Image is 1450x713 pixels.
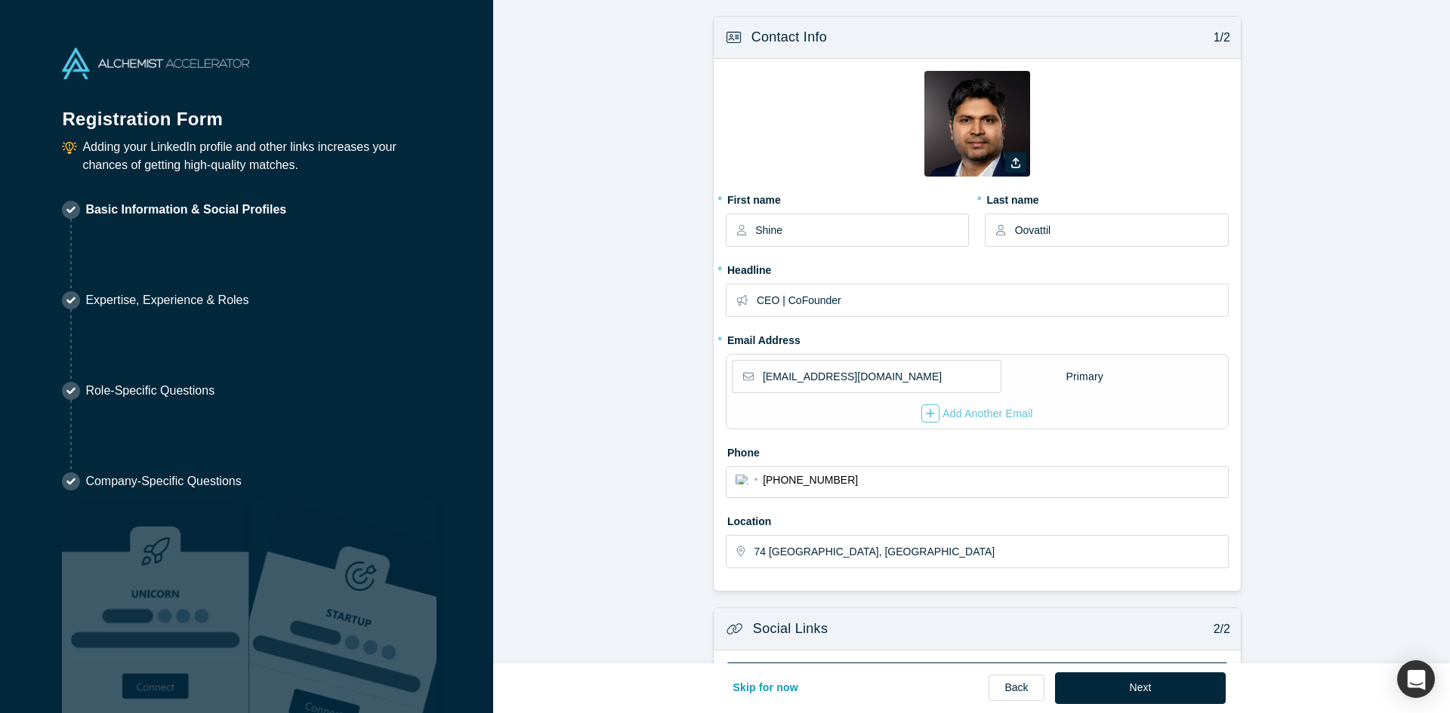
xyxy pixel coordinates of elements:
button: Skip for now [717,672,814,704]
p: Role-Specific Questions [85,382,214,400]
p: Basic Information & Social Profiles [85,201,286,219]
label: Last name [985,187,1228,208]
p: 2/2 [1205,620,1230,638]
label: Phone [726,440,1229,461]
img: Profile user default [924,71,1030,177]
h1: Registration Form [62,90,430,133]
div: Primary [1065,364,1104,390]
label: Headline [726,257,1229,278]
button: Next [1055,672,1226,704]
input: Partner, CEO [757,284,1227,316]
label: Location [726,509,1229,530]
p: Adding your LinkedIn profile and other links increases your chances of getting high-quality matches. [82,138,430,174]
p: 1/2 [1205,29,1230,47]
button: Add Another Email [921,404,1034,423]
label: First name [726,187,969,208]
p: Expertise, Experience & Roles [85,291,248,309]
h3: Social Links [753,619,828,639]
input: Enter a location [754,536,1226,567]
label: Email Address [726,327,801,349]
a: Back [989,675,1044,701]
h3: Contact Info [751,27,827,48]
p: Company-Specific Questions [85,472,241,490]
img: Alchemist Accelerator Logo [62,48,249,79]
div: Add Another Email [921,404,1033,423]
